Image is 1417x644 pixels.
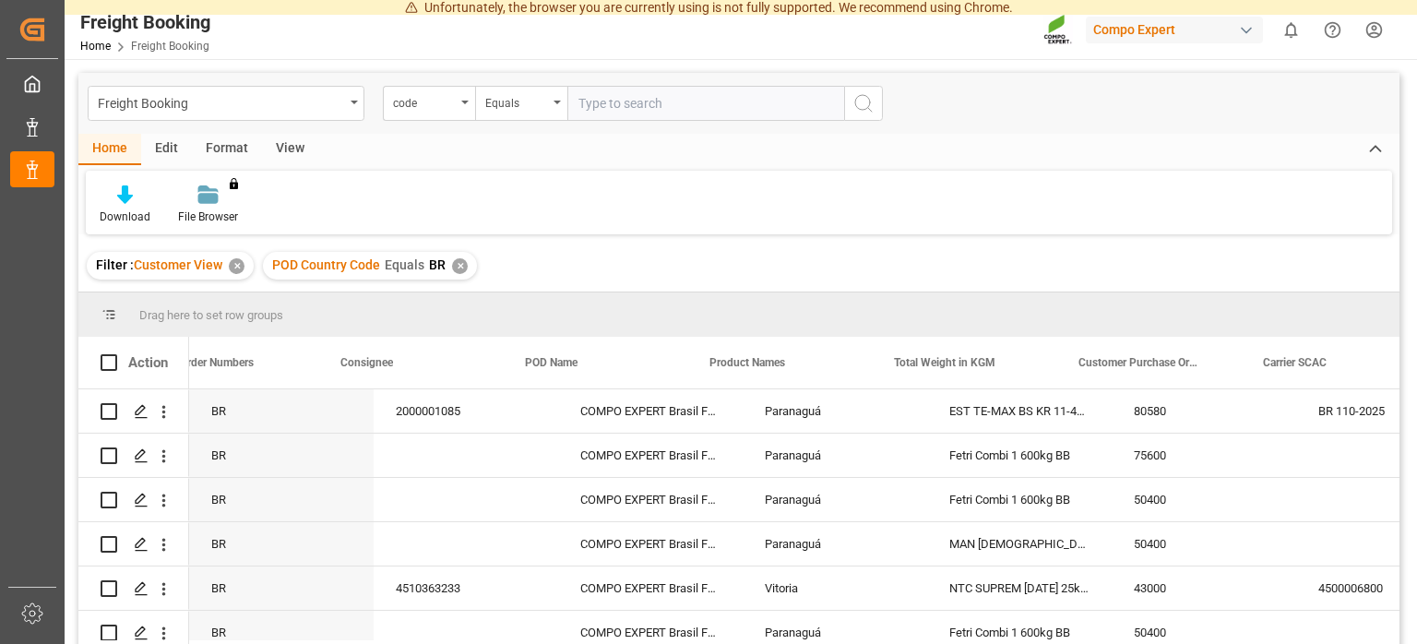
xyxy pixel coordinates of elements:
div: Paranaguá [743,434,927,477]
span: Consignee [340,356,393,369]
div: Home [78,134,141,165]
div: Paranaguá [743,522,927,566]
span: Equals [385,257,424,272]
span: Carrier SCAC [1263,356,1327,369]
button: open menu [88,86,364,121]
div: ✕ [229,258,244,274]
div: MAN [DEMOGRAPHIC_DATA]% Mn 600kg BB [927,522,1112,566]
div: Paranaguá [743,478,927,521]
button: Help Center [1312,9,1353,51]
div: 43000 [1112,566,1296,610]
div: Press SPACE to select this row. [78,566,189,611]
div: Compo Expert [1086,17,1263,43]
div: 75600 [1112,434,1296,477]
div: BR [189,566,374,610]
div: Action [128,354,168,371]
button: Compo Expert [1086,12,1270,47]
div: Press SPACE to select this row. [78,389,189,434]
div: 2000001085 [374,389,558,433]
div: Fetri Combi 1 600kg BB [927,434,1112,477]
div: Freight Booking [80,8,210,36]
div: EST TE-MAX BS KR 11-48 1000kg BB [927,389,1112,433]
div: Equals [485,90,548,112]
span: POD Name [525,356,578,369]
div: BR [189,478,374,521]
div: Press SPACE to select this row. [78,522,189,566]
div: Freight Booking [98,90,344,113]
div: BR [189,434,374,477]
div: NTC SUPREM [DATE] 25kg (x42) INT MTO [927,566,1112,610]
div: 4510363233 [374,566,558,610]
span: Product Names [709,356,785,369]
div: code [393,90,456,112]
span: SAP Order Numbers [156,356,254,369]
button: open menu [383,86,475,121]
div: ✕ [452,258,468,274]
div: COMPO EXPERT Brasil Fert. Ltda, CE_BRASIL [558,522,743,566]
div: COMPO EXPERT Brasil Fert. Ltda, CE_BRASIL [558,389,743,433]
div: Paranaguá [743,389,927,433]
a: Home [80,40,111,53]
div: Press SPACE to select this row. [78,434,189,478]
img: Screenshot%202023-09-29%20at%2010.02.21.png_1712312052.png [1043,14,1073,46]
div: COMPO EXPERT Brasil Fert. Ltda [558,566,743,610]
button: open menu [475,86,567,121]
div: View [262,134,318,165]
div: 80580 [1112,389,1296,433]
span: POD Country Code [272,257,380,272]
span: Drag here to set row groups [139,308,283,322]
span: Total Weight in KGM [894,356,995,369]
div: 50400 [1112,478,1296,521]
div: COMPO EXPERT Brasil Fert. Ltda, CE_BRASIL [558,434,743,477]
div: Fetri Combi 1 600kg BB [927,478,1112,521]
div: 50400 [1112,522,1296,566]
div: Format [192,134,262,165]
span: BR [429,257,446,272]
div: Vitoria [743,566,927,610]
input: Type to search [567,86,844,121]
div: Download [100,209,150,225]
button: show 0 new notifications [1270,9,1312,51]
button: search button [844,86,883,121]
div: Press SPACE to select this row. [78,478,189,522]
div: COMPO EXPERT Brasil Fert. Ltda, CE_BRASIL [558,478,743,521]
div: Edit [141,134,192,165]
div: BR [189,389,374,433]
span: Customer Purchase Order Numbers [1078,356,1202,369]
span: Filter : [96,257,134,272]
span: Customer View [134,257,222,272]
div: BR [189,522,374,566]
